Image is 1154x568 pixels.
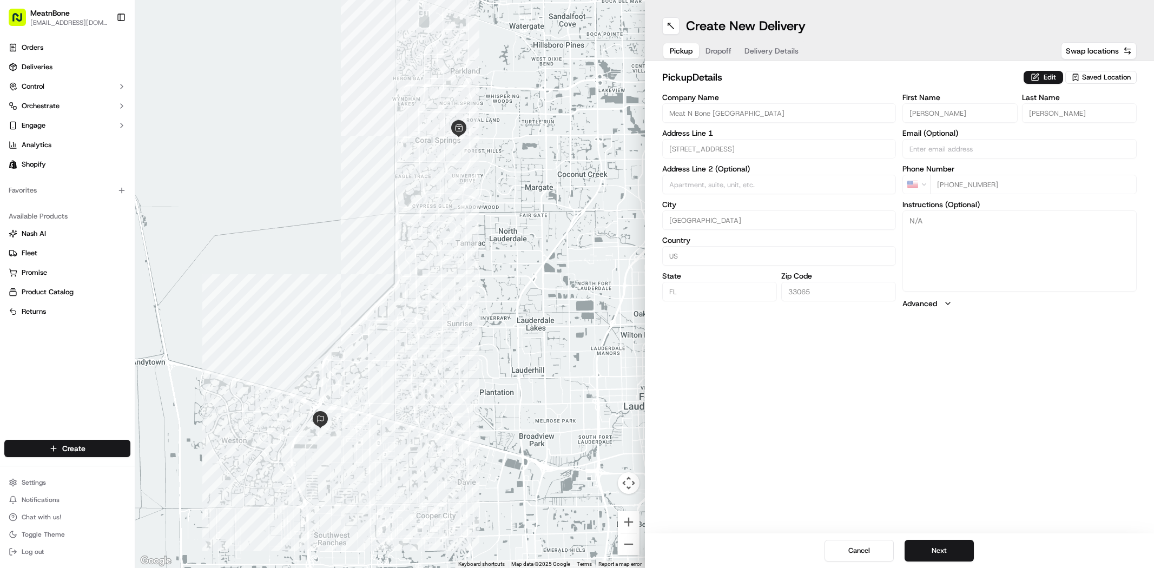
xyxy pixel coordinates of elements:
[4,283,130,301] button: Product Catalog
[4,475,130,490] button: Settings
[22,62,52,72] span: Deliveries
[4,264,130,281] button: Promise
[4,225,130,242] button: Nash AI
[4,136,130,154] a: Analytics
[4,97,130,115] button: Orchestrate
[705,45,731,56] span: Dropoff
[22,43,43,52] span: Orders
[9,248,126,258] a: Fleet
[1082,72,1131,82] span: Saved Location
[902,298,937,309] label: Advanced
[9,160,17,169] img: Shopify logo
[598,561,642,567] a: Report a map error
[4,208,130,225] div: Available Products
[902,129,1137,137] label: Email (Optional)
[4,303,130,320] button: Returns
[4,156,130,173] a: Shopify
[662,70,1018,85] h2: pickup Details
[9,229,126,239] a: Nash AI
[905,540,974,562] button: Next
[4,544,130,559] button: Log out
[22,82,44,91] span: Control
[662,210,896,230] input: Enter city
[4,58,130,76] a: Deliveries
[22,248,37,258] span: Fleet
[930,175,1137,194] input: Enter phone number
[22,513,61,521] span: Chat with us!
[902,298,1137,309] button: Advanced
[4,245,130,262] button: Fleet
[458,560,505,568] button: Keyboard shortcuts
[9,307,126,316] a: Returns
[22,229,46,239] span: Nash AI
[4,4,112,30] button: MeatnBone[EMAIL_ADDRESS][DOMAIN_NAME]
[22,530,65,539] span: Toggle Theme
[662,129,896,137] label: Address Line 1
[4,117,130,134] button: Engage
[138,554,174,568] a: Open this area in Google Maps (opens a new window)
[902,139,1137,158] input: Enter email address
[4,510,130,525] button: Chat with us!
[1022,94,1137,101] label: Last Name
[902,94,1017,101] label: First Name
[686,17,806,35] h1: Create New Delivery
[662,201,896,208] label: City
[1024,71,1063,84] button: Edit
[744,45,799,56] span: Delivery Details
[662,94,896,101] label: Company Name
[1022,103,1137,123] input: Enter last name
[618,511,639,533] button: Zoom in
[30,8,70,18] button: MeatnBone
[618,472,639,494] button: Map camera controls
[902,210,1137,292] textarea: N/A
[618,533,639,555] button: Zoom out
[662,165,896,173] label: Address Line 2 (Optional)
[9,287,126,297] a: Product Catalog
[662,272,777,280] label: State
[22,140,51,150] span: Analytics
[9,268,126,278] a: Promise
[22,496,60,504] span: Notifications
[1065,70,1137,85] button: Saved Location
[22,101,60,111] span: Orchestrate
[825,540,894,562] button: Cancel
[662,175,896,194] input: Apartment, suite, unit, etc.
[1061,42,1137,60] button: Swap locations
[30,18,108,27] button: [EMAIL_ADDRESS][DOMAIN_NAME]
[781,282,896,301] input: Enter zip code
[22,287,74,297] span: Product Catalog
[662,246,896,266] input: Enter country
[670,45,693,56] span: Pickup
[22,160,46,169] span: Shopify
[1066,45,1119,56] span: Swap locations
[22,547,44,556] span: Log out
[662,139,896,158] input: Enter address
[577,561,592,567] a: Terms (opens in new tab)
[902,201,1137,208] label: Instructions (Optional)
[4,527,130,542] button: Toggle Theme
[4,182,130,199] div: Favorites
[4,492,130,507] button: Notifications
[62,443,85,454] span: Create
[4,39,130,56] a: Orders
[902,165,1137,173] label: Phone Number
[902,103,1017,123] input: Enter first name
[138,554,174,568] img: Google
[4,440,130,457] button: Create
[662,236,896,244] label: Country
[22,268,47,278] span: Promise
[781,272,896,280] label: Zip Code
[4,78,130,95] button: Control
[511,561,570,567] span: Map data ©2025 Google
[22,478,46,487] span: Settings
[662,103,896,123] input: Enter company name
[22,307,46,316] span: Returns
[22,121,45,130] span: Engage
[662,282,777,301] input: Enter state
